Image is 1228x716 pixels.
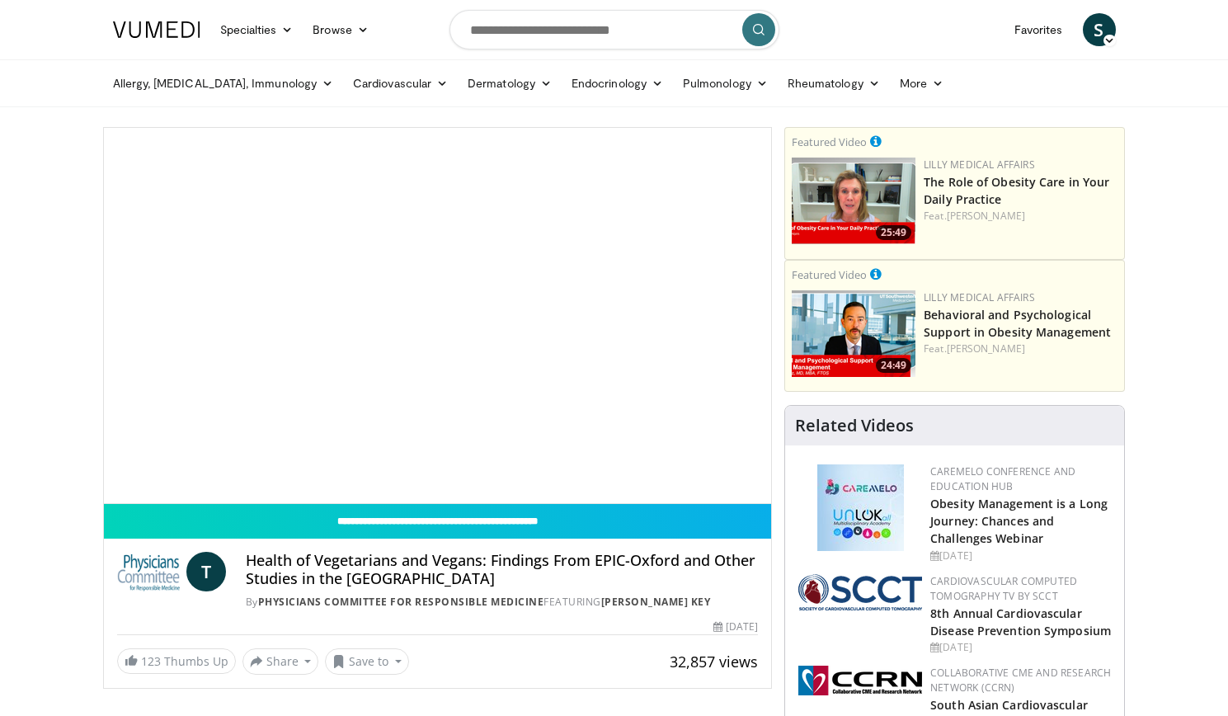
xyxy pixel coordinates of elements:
[246,552,758,587] h4: Health of Vegetarians and Vegans: Findings From EPIC-Oxford and Other Studies in the [GEOGRAPHIC_...
[924,307,1111,340] a: Behavioral and Psychological Support in Obesity Management
[930,640,1111,655] div: [DATE]
[792,158,915,244] img: e1208b6b-349f-4914-9dd7-f97803bdbf1d.png.150x105_q85_crop-smart_upscale.png
[930,549,1111,563] div: [DATE]
[876,225,911,240] span: 25:49
[930,464,1075,493] a: CaReMeLO Conference and Education Hub
[117,648,236,674] a: 123 Thumbs Up
[792,267,867,282] small: Featured Video
[242,648,319,675] button: Share
[778,67,890,100] a: Rheumatology
[104,128,772,504] video-js: Video Player
[890,67,953,100] a: More
[930,496,1108,546] a: Obesity Management is a Long Journey: Chances and Challenges Webinar
[562,67,673,100] a: Endocrinology
[601,595,711,609] a: [PERSON_NAME] Key
[798,666,922,695] img: a04ee3ba-8487-4636-b0fb-5e8d268f3737.png.150x105_q85_autocrop_double_scale_upscale_version-0.2.png
[798,574,922,610] img: 51a70120-4f25-49cc-93a4-67582377e75f.png.150x105_q85_autocrop_double_scale_upscale_version-0.2.png
[930,605,1111,638] a: 8th Annual Cardiovascular Disease Prevention Symposium
[210,13,303,46] a: Specialties
[795,416,914,436] h4: Related Videos
[930,574,1077,603] a: Cardiovascular Computed Tomography TV by SCCT
[303,13,379,46] a: Browse
[924,290,1035,304] a: Lilly Medical Affairs
[924,174,1109,207] a: The Role of Obesity Care in Your Daily Practice
[343,67,458,100] a: Cardiovascular
[325,648,409,675] button: Save to
[792,134,867,149] small: Featured Video
[947,342,1025,356] a: [PERSON_NAME]
[113,21,200,38] img: VuMedi Logo
[1083,13,1116,46] a: S
[117,552,180,591] img: Physicians Committee for Responsible Medicine
[792,290,915,377] a: 24:49
[817,464,904,551] img: 45df64a9-a6de-482c-8a90-ada250f7980c.png.150x105_q85_autocrop_double_scale_upscale_version-0.2.jpg
[246,595,758,610] div: By FEATURING
[670,652,758,671] span: 32,857 views
[103,67,344,100] a: Allergy, [MEDICAL_DATA], Immunology
[924,342,1117,356] div: Feat.
[792,290,915,377] img: ba3304f6-7838-4e41-9c0f-2e31ebde6754.png.150x105_q85_crop-smart_upscale.png
[924,158,1035,172] a: Lilly Medical Affairs
[141,653,161,669] span: 123
[1005,13,1073,46] a: Favorites
[458,67,562,100] a: Dermatology
[449,10,779,49] input: Search topics, interventions
[258,595,544,609] a: Physicians Committee for Responsible Medicine
[924,209,1117,224] div: Feat.
[713,619,758,634] div: [DATE]
[186,552,226,591] a: T
[792,158,915,244] a: 25:49
[673,67,778,100] a: Pulmonology
[947,209,1025,223] a: [PERSON_NAME]
[876,358,911,373] span: 24:49
[930,666,1111,695] a: Collaborative CME and Research Network (CCRN)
